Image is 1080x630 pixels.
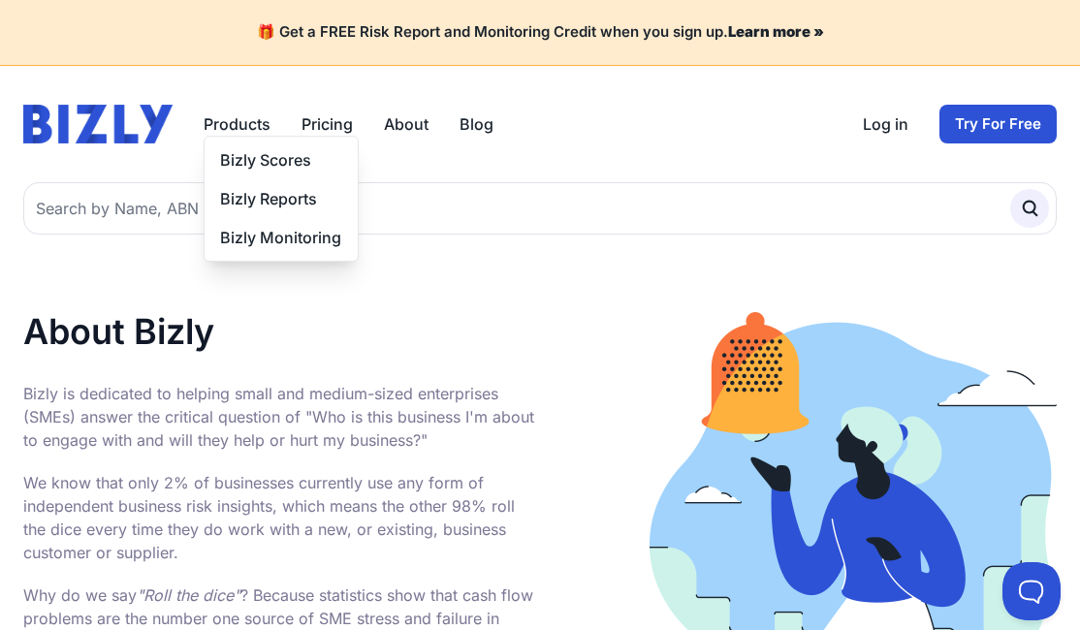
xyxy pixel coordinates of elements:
a: Pricing [302,112,353,136]
a: Bizly Monitoring [205,218,358,257]
p: Bizly is dedicated to helping small and medium-sized enterprises (SMEs) answer the critical quest... [23,382,540,452]
button: Products [204,112,270,136]
a: Bizly Reports [205,179,358,218]
iframe: Toggle Customer Support [1002,562,1061,620]
h4: 🎁 Get a FREE Risk Report and Monitoring Credit when you sign up. [23,23,1057,42]
p: We know that only 2% of businesses currently use any form of independent business risk insights, ... [23,471,540,564]
a: Blog [460,112,493,136]
input: Search by Name, ABN or ACN [23,182,1057,235]
a: Learn more » [728,22,824,41]
h1: About Bizly [23,312,540,351]
a: About [384,112,429,136]
a: Try For Free [939,105,1057,143]
a: Log in [863,112,908,136]
i: "Roll the dice" [137,585,240,605]
a: Bizly Scores [205,141,358,179]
